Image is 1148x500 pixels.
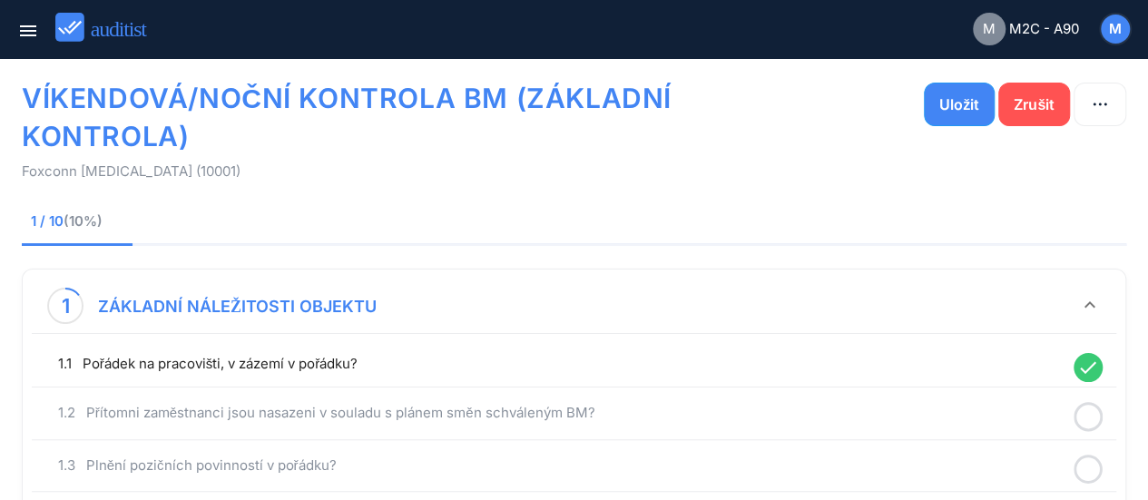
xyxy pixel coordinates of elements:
span: (10%) [64,212,103,230]
i: menu [17,20,39,42]
i: done [1074,353,1103,382]
img: auditist_logo_new.svg [55,13,163,43]
div: 1.1 Pořádek na pracovišti, v zázemí v pořádku? [58,353,1065,375]
p: Foxconn [MEDICAL_DATA] (10001) [22,162,1126,181]
div: Zrušit [1014,93,1055,115]
span: M [983,19,996,40]
i: keyboard_arrow_down [1079,294,1101,316]
span: M [1109,19,1122,40]
div: 1.3 Plnění pozičních povinností v pořádku? [58,455,1065,476]
strong: ZÁKLADNÍ NÁLEŽITOSTI OBJEKTU [98,297,377,316]
button: Uložit [924,83,995,126]
span: M2C - A90 [1009,19,1079,40]
div: 1 [62,291,70,320]
button: Zrušit [998,83,1070,126]
div: Uložit [939,93,979,115]
button: M [1099,13,1132,45]
div: 1.2 Přítomni zaměstnanci jsou nasazeni v souladu s plánem směn schváleným BM? [58,402,1065,424]
span: 1 / 10 [31,211,348,231]
h1: VÍKENDOVÁ/NOČNÍ KONTROLA BM (ZÁKLADNÍ KONTROLA) [22,79,684,155]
